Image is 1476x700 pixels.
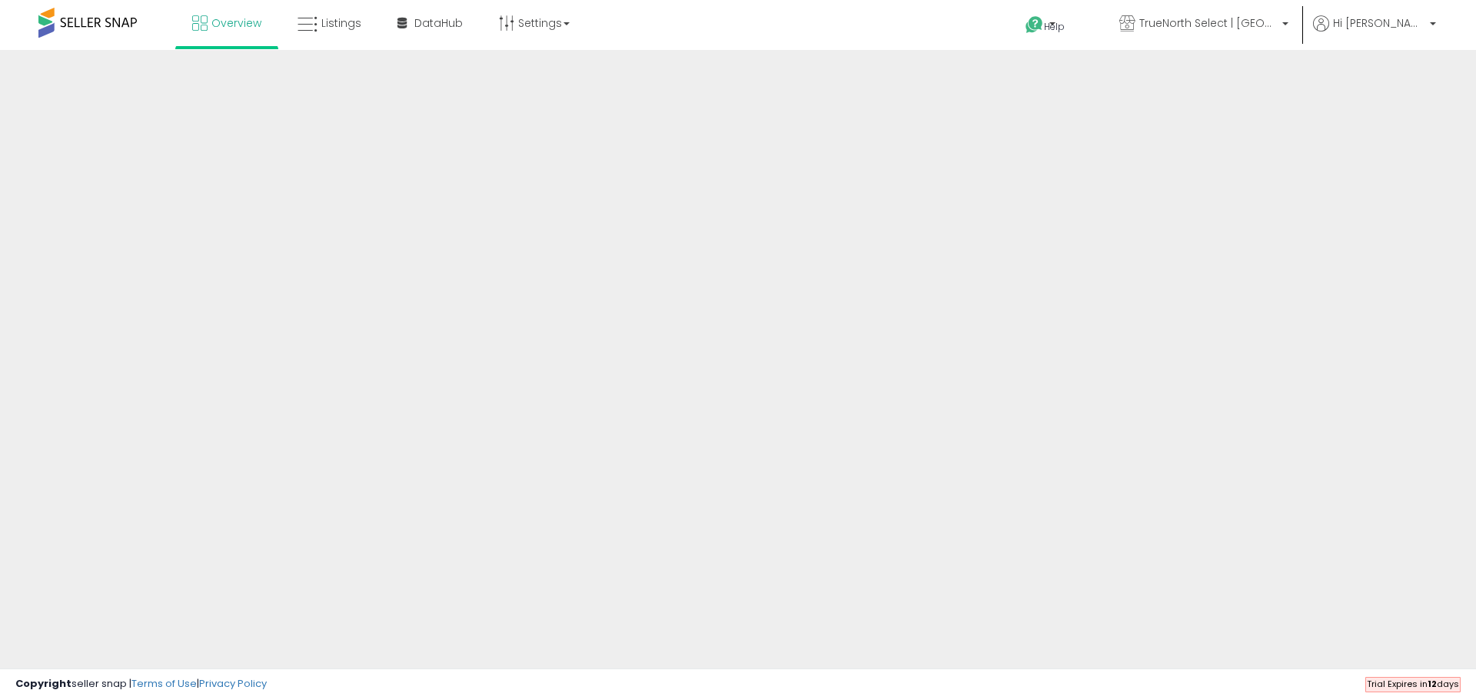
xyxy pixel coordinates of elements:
[131,676,197,691] a: Terms of Use
[199,676,267,691] a: Privacy Policy
[1044,20,1065,33] span: Help
[414,15,463,31] span: DataHub
[1313,15,1436,50] a: Hi [PERSON_NAME]
[321,15,361,31] span: Listings
[1025,15,1044,35] i: Get Help
[15,677,267,692] div: seller snap | |
[1333,15,1425,31] span: Hi [PERSON_NAME]
[1367,678,1459,690] span: Trial Expires in days
[15,676,71,691] strong: Copyright
[211,15,261,31] span: Overview
[1013,4,1095,50] a: Help
[1428,678,1437,690] b: 12
[1139,15,1278,31] span: TrueNorth Select | [GEOGRAPHIC_DATA]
